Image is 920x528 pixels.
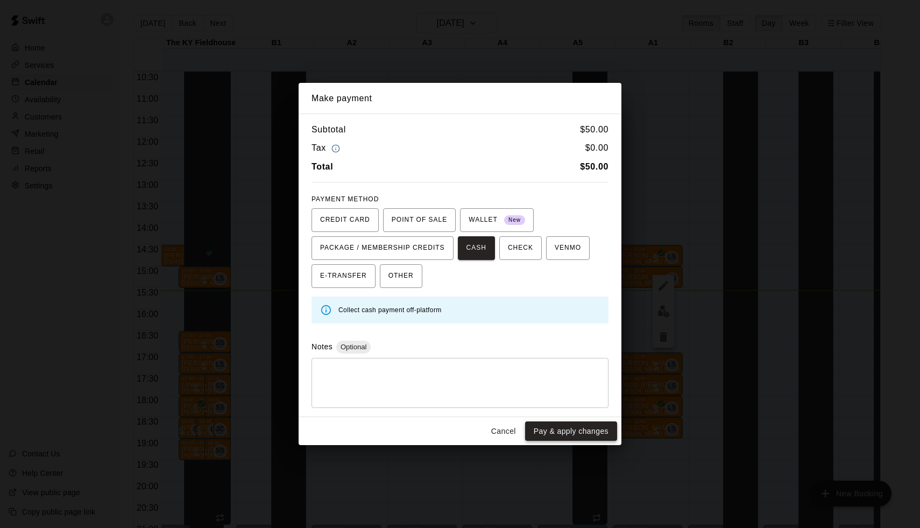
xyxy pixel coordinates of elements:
[299,83,621,114] h2: Make payment
[458,236,495,260] button: CASH
[312,123,346,137] h6: Subtotal
[388,267,414,285] span: OTHER
[546,236,590,260] button: VENMO
[486,421,521,441] button: Cancel
[580,123,608,137] h6: $ 50.00
[312,162,333,171] b: Total
[380,264,422,288] button: OTHER
[555,240,581,257] span: VENMO
[312,264,376,288] button: E-TRANSFER
[466,240,486,257] span: CASH
[336,343,371,351] span: Optional
[469,212,525,229] span: WALLET
[312,236,454,260] button: PACKAGE / MEMBERSHIP CREDITS
[525,421,617,441] button: Pay & apply changes
[392,212,447,229] span: POINT OF SALE
[585,141,608,156] h6: $ 0.00
[504,213,525,228] span: New
[338,306,442,314] span: Collect cash payment off-platform
[508,240,533,257] span: CHECK
[499,236,542,260] button: CHECK
[312,141,343,156] h6: Tax
[580,162,608,171] b: $ 50.00
[460,208,534,232] button: WALLET New
[312,342,332,351] label: Notes
[320,212,370,229] span: CREDIT CARD
[320,267,367,285] span: E-TRANSFER
[320,240,445,257] span: PACKAGE / MEMBERSHIP CREDITS
[383,208,456,232] button: POINT OF SALE
[312,195,379,203] span: PAYMENT METHOD
[312,208,379,232] button: CREDIT CARD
